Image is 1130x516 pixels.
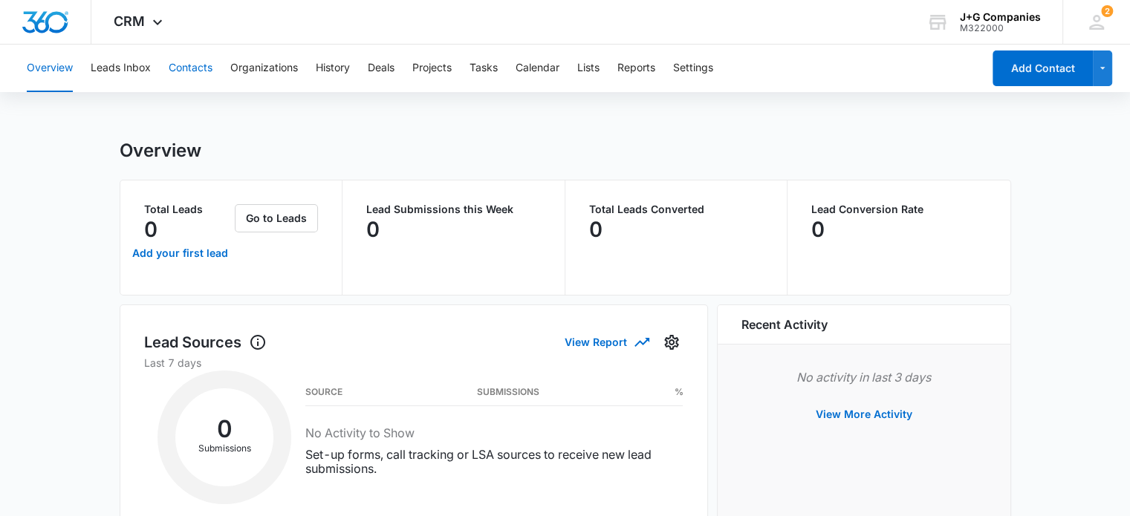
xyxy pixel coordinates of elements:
div: notifications count [1101,5,1113,17]
h3: Source [305,388,342,396]
button: View Report [565,329,648,355]
span: CRM [114,13,145,29]
span: 2 [1101,5,1113,17]
a: Add your first lead [129,235,233,271]
div: account id [960,23,1041,33]
button: Tasks [470,45,498,92]
h1: Overview [120,140,201,162]
h1: Lead Sources [144,331,267,353]
button: Calendar [516,45,559,92]
p: Lead Submissions this Week [366,204,541,215]
h3: No Activity to Show [305,424,683,442]
div: account name [960,11,1041,23]
button: Reports [617,45,655,92]
p: Submissions [175,442,273,455]
button: Settings [673,45,713,92]
a: Go to Leads [235,212,318,224]
button: Overview [27,45,73,92]
p: Last 7 days [144,355,683,370]
p: 0 [144,218,158,241]
p: 0 [589,218,603,241]
p: 0 [366,218,380,241]
h3: % [674,388,683,396]
p: 0 [811,218,825,241]
p: Set-up forms, call tracking or LSA sources to receive new lead submissions. [305,448,683,476]
button: Deals [368,45,394,92]
button: Settings [660,330,683,354]
button: Contacts [169,45,212,92]
p: Total Leads Converted [589,204,764,215]
p: Lead Conversion Rate [811,204,987,215]
button: View More Activity [801,396,927,432]
button: Projects [412,45,452,92]
button: History [316,45,350,92]
button: Go to Leads [235,204,318,232]
button: Organizations [230,45,298,92]
p: Total Leads [144,204,233,215]
p: No activity in last 3 days [741,368,987,386]
h3: Submissions [477,388,539,396]
h6: Recent Activity [741,316,828,333]
button: Add Contact [993,50,1093,86]
button: Lists [577,45,600,92]
button: Leads Inbox [91,45,151,92]
h2: 0 [175,419,273,439]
